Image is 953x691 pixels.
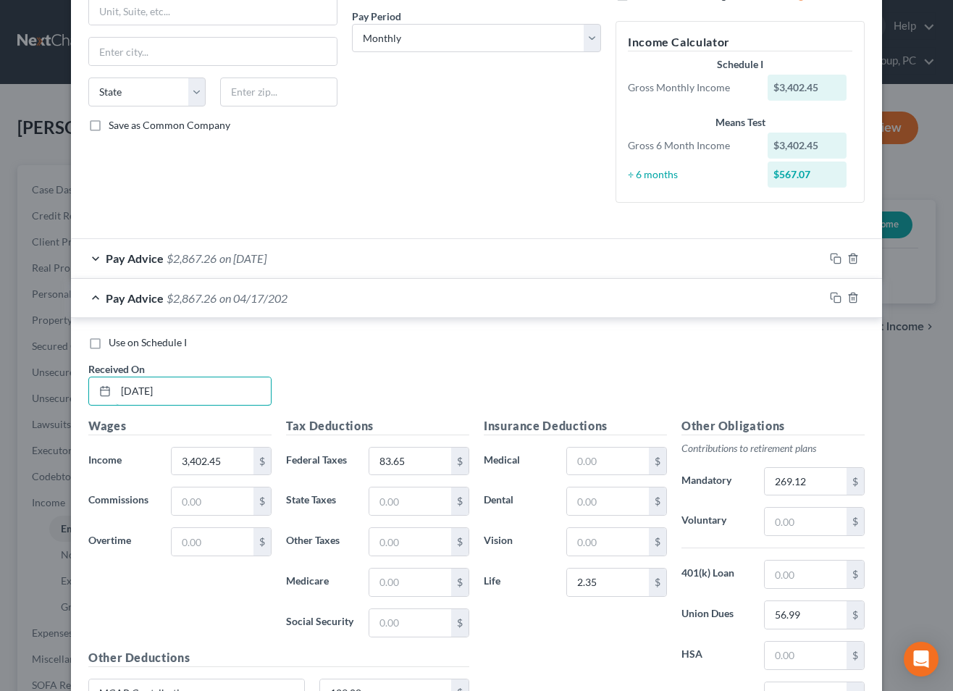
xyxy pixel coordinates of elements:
[253,528,271,556] div: $
[88,649,469,667] h5: Other Deductions
[279,487,361,516] label: State Taxes
[621,138,760,153] div: Gross 6 Month Income
[106,291,164,305] span: Pay Advice
[172,528,253,556] input: 0.00
[847,508,864,535] div: $
[476,527,559,556] label: Vision
[219,251,266,265] span: on [DATE]
[88,417,272,435] h5: Wages
[369,448,451,475] input: 0.00
[567,569,649,596] input: 0.00
[768,162,847,188] div: $567.07
[476,487,559,516] label: Dental
[253,487,271,515] div: $
[109,119,230,131] span: Save as Common Company
[904,642,939,677] div: Open Intercom Messenger
[81,487,164,516] label: Commissions
[768,133,847,159] div: $3,402.45
[89,38,337,65] input: Enter city...
[172,487,253,515] input: 0.00
[369,609,451,637] input: 0.00
[106,251,164,265] span: Pay Advice
[352,10,401,22] span: Pay Period
[220,78,337,106] input: Enter zip...
[765,642,847,669] input: 0.00
[167,291,217,305] span: $2,867.26
[847,468,864,495] div: $
[628,57,852,72] div: Schedule I
[567,487,649,515] input: 0.00
[279,568,361,597] label: Medicare
[674,507,757,536] label: Voluntary
[765,561,847,588] input: 0.00
[681,417,865,435] h5: Other Obligations
[279,447,361,476] label: Federal Taxes
[172,448,253,475] input: 0.00
[768,75,847,101] div: $3,402.45
[621,80,760,95] div: Gross Monthly Income
[484,417,667,435] h5: Insurance Deductions
[88,363,145,375] span: Received On
[847,642,864,669] div: $
[253,448,271,475] div: $
[476,447,559,476] label: Medical
[167,251,217,265] span: $2,867.26
[88,453,122,466] span: Income
[847,601,864,629] div: $
[649,569,666,596] div: $
[116,377,271,405] input: MM/DD/YYYY
[765,601,847,629] input: 0.00
[567,448,649,475] input: 0.00
[681,441,865,456] p: Contributions to retirement plans
[649,487,666,515] div: $
[451,609,469,637] div: $
[649,528,666,556] div: $
[674,641,757,670] label: HSA
[847,561,864,588] div: $
[451,487,469,515] div: $
[81,527,164,556] label: Overtime
[219,291,287,305] span: on 04/17/202
[628,115,852,130] div: Means Test
[765,508,847,535] input: 0.00
[567,528,649,556] input: 0.00
[286,417,469,435] h5: Tax Deductions
[621,167,760,182] div: ÷ 6 months
[476,568,559,597] label: Life
[628,33,852,51] h5: Income Calculator
[674,467,757,496] label: Mandatory
[369,528,451,556] input: 0.00
[451,448,469,475] div: $
[279,527,361,556] label: Other Taxes
[109,336,187,348] span: Use on Schedule I
[765,468,847,495] input: 0.00
[674,600,757,629] label: Union Dues
[649,448,666,475] div: $
[279,608,361,637] label: Social Security
[674,560,757,589] label: 401(k) Loan
[369,569,451,596] input: 0.00
[451,528,469,556] div: $
[369,487,451,515] input: 0.00
[451,569,469,596] div: $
